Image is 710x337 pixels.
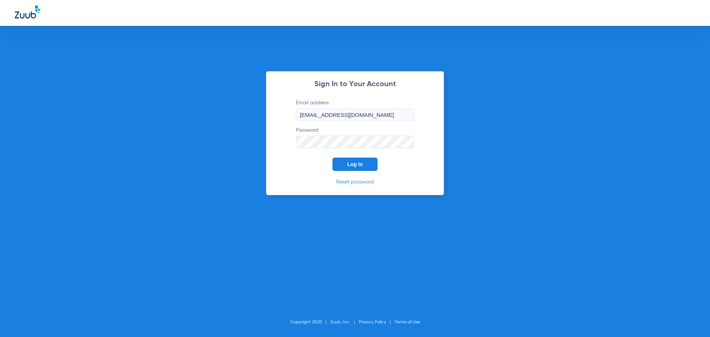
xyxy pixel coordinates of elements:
[296,99,414,121] label: Email address
[330,319,359,326] li: Zuub, Inc.
[359,320,386,324] a: Privacy Policy
[296,136,414,148] input: Password
[296,127,414,148] label: Password
[336,179,374,185] a: Reset password
[290,319,330,326] li: Copyright 2025
[15,6,40,18] img: Zuub Logo
[673,301,710,337] iframe: Chat Widget
[332,158,378,171] button: Log In
[347,161,363,167] span: Log In
[395,320,420,324] a: Terms of Use
[296,108,414,121] input: Email address
[285,81,425,88] h2: Sign In to Your Account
